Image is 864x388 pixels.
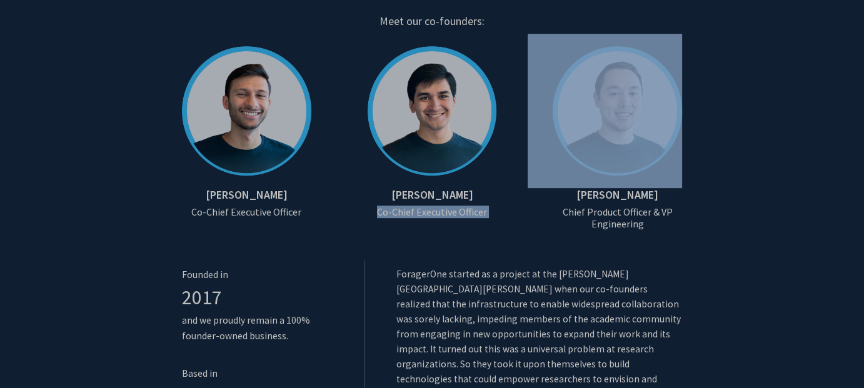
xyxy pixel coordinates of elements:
span: Founded in [182,269,228,281]
iframe: Chat [9,332,53,379]
img: ansh.png [182,34,336,188]
h5: [PERSON_NAME] [182,188,311,202]
h5: [PERSON_NAME] [553,188,682,202]
h4: Meet our co-founders: [182,5,682,29]
img: yash.png [355,34,510,188]
span: 2017 [182,285,222,310]
span: and we proudly remain a 100% founder-owned business. [182,314,310,342]
h6: Co-Chief Executive Officer [182,206,311,218]
span: Based in [182,367,218,379]
h6: Co-Chief Executive Officer [355,206,510,218]
h5: [PERSON_NAME] [355,188,510,202]
h6: Chief Product Officer & VP Engineering [553,206,682,230]
img: mike.png [528,34,682,188]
